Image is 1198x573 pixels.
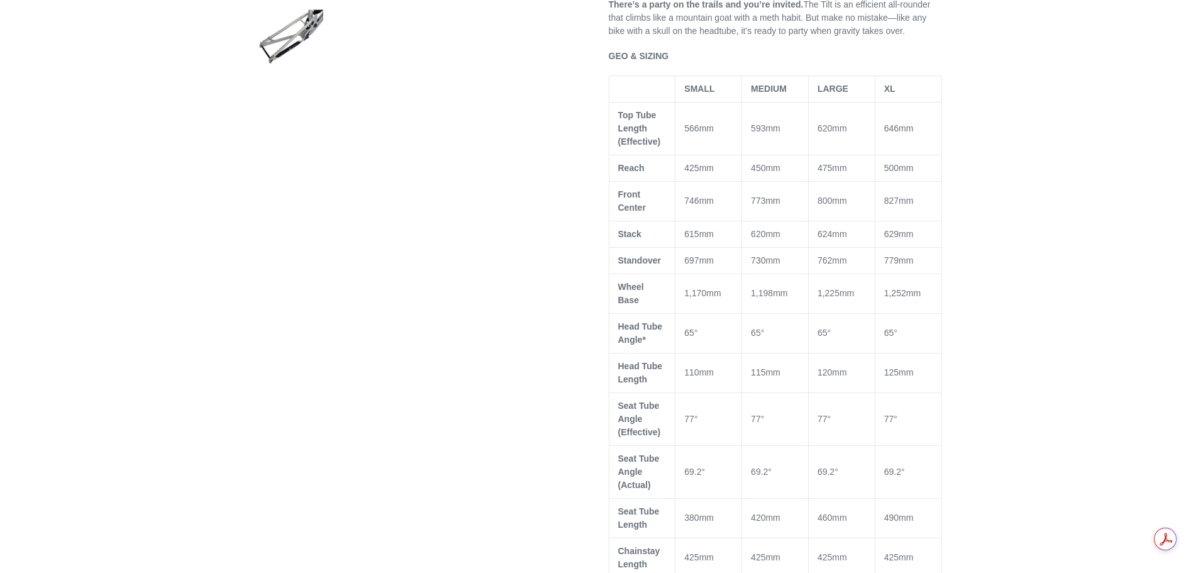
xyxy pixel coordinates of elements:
[894,328,897,338] span: °
[618,546,660,569] span: Chainstay Length
[761,414,765,424] span: °
[618,229,641,239] span: Stack
[742,353,809,392] td: 115mm
[808,102,875,155] td: 620mm
[675,445,742,498] td: 69.2
[675,353,742,392] td: 110mm
[875,181,941,221] td: 827mm
[609,51,669,61] span: GEO & SIZING
[675,155,742,181] td: 425mm
[875,392,941,445] td: 77
[875,445,941,498] td: 69.2
[618,453,660,490] span: Seat Tube Angle (Actual)
[618,282,644,305] span: Wheel Base
[684,229,714,239] span: 615mm
[675,102,742,155] td: 566mm
[875,353,941,392] td: 125mm
[808,155,875,181] td: 475mm
[618,361,663,384] span: Head Tube Length
[742,313,809,353] td: 65
[702,467,706,477] span: °
[875,155,941,181] td: 500mm
[618,255,661,265] span: Standover
[751,229,780,239] span: 620mm
[768,467,772,477] span: °
[884,84,896,94] span: XL
[675,247,742,274] td: 697mm
[675,274,742,313] td: 1,170mm
[742,274,809,313] td: 1,198mm
[751,84,787,94] span: MEDIUM
[827,328,831,338] span: °
[818,229,847,239] span: 624mm
[694,414,698,424] span: °
[742,392,809,445] td: 77
[875,274,941,313] td: 1,252mm
[808,392,875,445] td: 77
[818,84,848,94] span: LARGE
[808,498,875,538] td: 460mm
[875,102,941,155] td: 646mm
[808,181,875,221] td: 800mm
[875,247,941,274] td: 779mm
[761,328,765,338] span: °
[742,181,809,221] td: 773mm
[808,353,875,392] td: 120mm
[835,467,838,477] span: °
[884,229,914,239] span: 629mm
[742,247,809,274] td: 730mm
[684,84,714,94] span: SMALL
[618,401,661,437] span: Seat Tube Angle (Effective)
[694,328,698,338] span: °
[808,247,875,274] td: 762mm
[675,313,742,353] td: 65
[901,467,905,477] span: °
[742,445,809,498] td: 69.2
[827,414,831,424] span: °
[742,102,809,155] td: 593mm
[875,313,941,353] td: 65
[742,498,809,538] td: 420mm
[742,155,809,181] td: 450mm
[618,110,661,147] span: Top Tube Length (Effective)
[675,498,742,538] td: 380mm
[618,506,660,530] span: Seat Tube Length
[618,321,663,345] span: Head Tube Angle*
[257,2,326,71] img: Load image into Gallery viewer, TILT - Frameset
[675,181,742,221] td: 746mm
[894,414,897,424] span: °
[618,189,646,213] span: Front Center
[618,163,645,173] span: Reach
[808,445,875,498] td: 69.2
[808,274,875,313] td: 1,225mm
[808,313,875,353] td: 65
[875,498,941,538] td: 490mm
[675,392,742,445] td: 77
